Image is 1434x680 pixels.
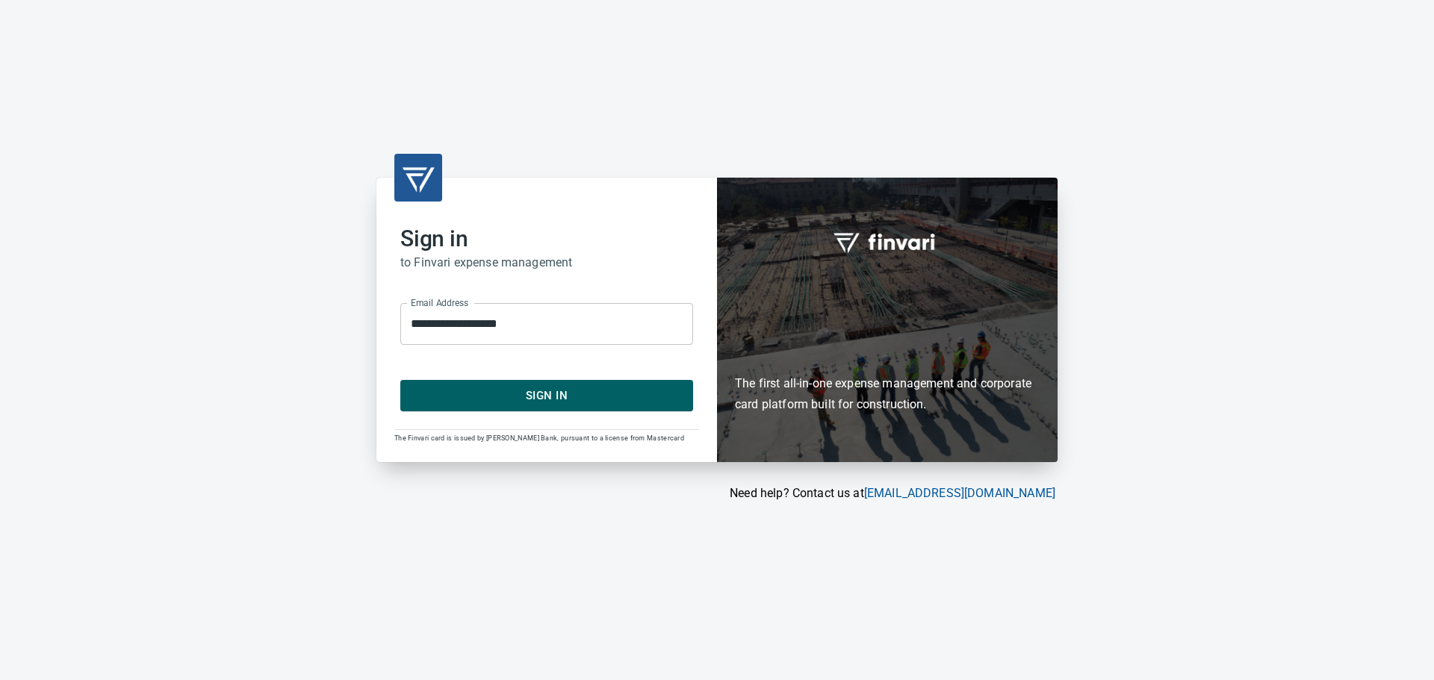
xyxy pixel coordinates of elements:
img: fullword_logo_white.png [831,225,943,259]
h6: to Finvari expense management [400,252,693,273]
button: Sign In [400,380,693,411]
span: Sign In [417,386,677,405]
span: The Finvari card is issued by [PERSON_NAME] Bank, pursuant to a license from Mastercard [394,434,684,442]
div: Finvari [717,178,1058,462]
p: Need help? Contact us at [376,484,1055,502]
h6: The first all-in-one expense management and corporate card platform built for construction. [735,287,1040,416]
h2: Sign in [400,225,693,252]
img: transparent_logo.png [400,160,436,196]
a: [EMAIL_ADDRESS][DOMAIN_NAME] [864,486,1055,500]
